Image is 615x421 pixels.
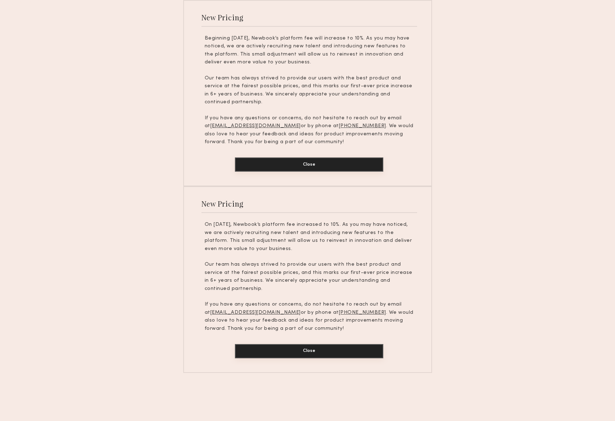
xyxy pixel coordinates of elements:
p: Our team has always strived to provide our users with the best product and service at the fairest... [205,261,414,293]
u: [PHONE_NUMBER] [339,310,386,315]
p: On [DATE], Newbook’s platform fee increased to 10%. As you may have noticed, we are actively recr... [205,221,414,253]
p: If you have any questions or concerns, do not hesitate to reach out by email at or by phone at . ... [205,114,414,146]
p: Our team has always strived to provide our users with the best product and service at the fairest... [205,74,414,106]
p: If you have any questions or concerns, do not hesitate to reach out by email at or by phone at . ... [205,301,414,333]
u: [EMAIL_ADDRESS][DOMAIN_NAME] [210,310,301,315]
u: [PHONE_NUMBER] [339,124,386,128]
p: Beginning [DATE], Newbook’s platform fee will increase to 10%. As you may have noticed, we are ac... [205,35,414,67]
div: New Pricing [201,12,244,22]
div: New Pricing [201,199,244,208]
button: Close [235,344,383,358]
u: [EMAIL_ADDRESS][DOMAIN_NAME] [210,124,301,128]
button: Close [235,157,383,172]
